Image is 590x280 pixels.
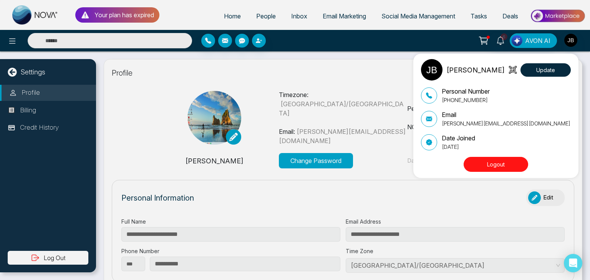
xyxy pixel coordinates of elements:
p: [PERSON_NAME] [446,65,505,75]
button: Update [520,63,571,77]
p: [PHONE_NUMBER] [442,96,490,104]
button: Logout [464,157,528,172]
p: [PERSON_NAME][EMAIL_ADDRESS][DOMAIN_NAME] [442,119,570,127]
p: Date Joined [442,133,475,143]
p: [DATE] [442,143,475,151]
div: Open Intercom Messenger [564,254,582,272]
p: Email [442,110,570,119]
p: Personal Number [442,87,490,96]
